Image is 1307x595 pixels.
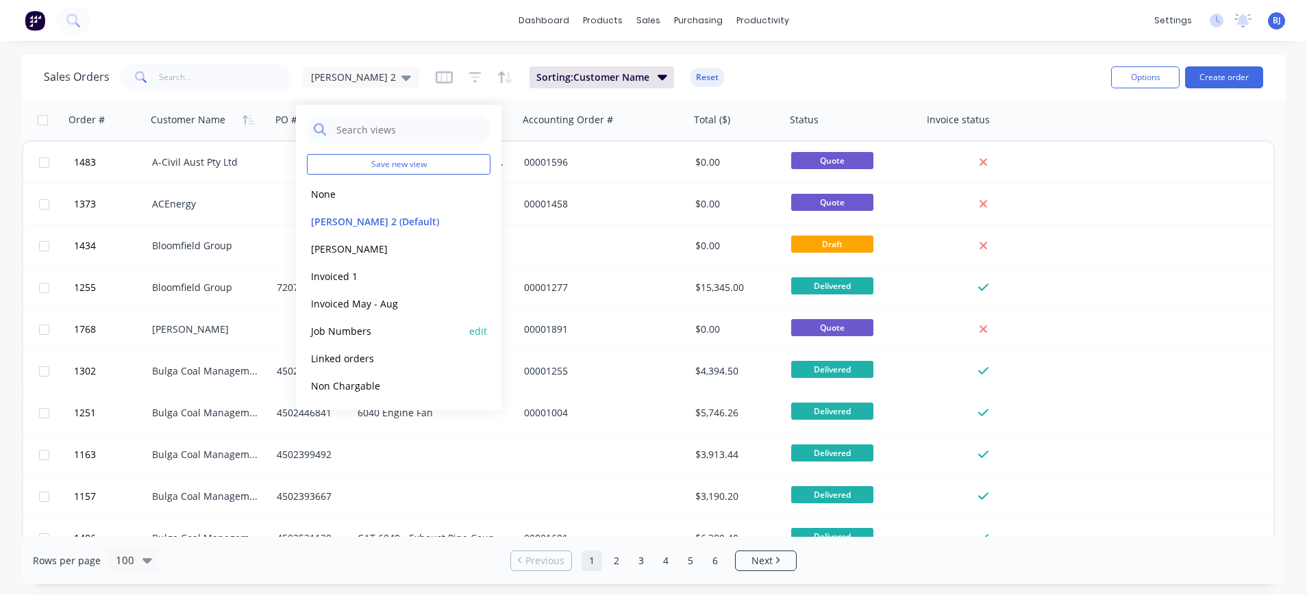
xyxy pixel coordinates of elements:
a: Page 2 [606,550,627,571]
div: 4502446841 [277,406,343,420]
span: 1486 [74,531,96,545]
a: Previous page [511,554,571,568]
span: Next [751,554,773,568]
div: Status [790,113,819,127]
div: 00001277 [524,281,676,294]
button: Invoiced 1 [307,268,463,284]
a: Page 1 is your current page [582,550,602,571]
div: 4502393667 [277,490,343,503]
div: Order # [69,113,105,127]
span: Rows per page [33,554,101,568]
div: Bloomfield Group [152,281,260,294]
a: Next page [736,554,796,568]
h1: Sales Orders [44,71,110,84]
div: $3,190.20 [695,490,776,503]
button: 1768 [70,309,152,350]
button: 1302 [70,351,152,392]
div: PO # [275,113,297,127]
a: Page 4 [656,550,676,571]
div: $4,394.50 [695,364,776,378]
div: Bulga Coal Management Pty Ltd [152,531,260,545]
div: 00001891 [524,322,676,336]
div: 00001596 [524,155,676,169]
button: Linked orders [307,351,463,366]
div: Invoice status [927,113,990,127]
div: Bulga Coal Management Pty Ltd [152,364,260,378]
span: 1373 [74,197,96,211]
span: 1163 [74,448,96,461]
span: [PERSON_NAME] 2 [311,70,396,84]
button: Sorting:Customer Name [530,66,674,88]
span: 1251 [74,406,96,420]
span: 1302 [74,364,96,378]
span: Delivered [791,277,873,294]
div: $0.00 [695,155,776,169]
div: Total ($) [694,113,730,127]
div: 00001458 [524,197,676,211]
a: dashboard [512,10,576,31]
span: Delivered [791,444,873,461]
div: [PERSON_NAME] [152,322,260,336]
div: 6040 Engine Fan [358,406,506,420]
div: Bloomfield Group [152,239,260,253]
div: purchasing [667,10,730,31]
button: 1486 [70,518,152,559]
div: 00001255 [524,364,676,378]
div: $3,913.44 [695,448,776,461]
button: 1255 [70,267,152,308]
div: Bulga Coal Management Pty Ltd [152,406,260,420]
div: settings [1147,10,1199,31]
span: Quote [791,194,873,211]
button: [PERSON_NAME] 2 (Default) [307,214,463,229]
div: A-Civil Aust Pty Ltd [152,155,260,169]
button: Save new view [307,154,490,175]
span: BJ [1273,14,1281,27]
button: Options [1111,66,1180,88]
input: Search... [159,64,292,91]
button: Job Numbers [307,323,463,339]
span: 1157 [74,490,96,503]
div: CAT 6040 - Exhaust Pipe Coupling Shipped Date [DATE] [358,531,506,545]
span: 1434 [74,239,96,253]
button: 1434 [70,225,152,266]
div: $6,380.40 [695,531,776,545]
button: Reset [690,68,724,87]
button: 1163 [70,434,152,475]
span: Quote [791,152,873,169]
div: sales [630,10,667,31]
div: 720769 [277,281,343,294]
div: 4502399492 [277,448,343,461]
button: Create order [1185,66,1263,88]
span: Quote [791,319,873,336]
button: Invoiced May - Aug [307,296,463,312]
div: 4502473641 [277,364,343,378]
div: Accounting Order # [523,113,613,127]
a: Page 3 [631,550,651,571]
button: Non Chargable [307,378,463,394]
input: Search views [335,116,484,143]
button: 1483 [70,142,152,183]
a: Page 5 [680,550,701,571]
span: Delivered [791,361,873,378]
div: 00001601 [524,531,676,545]
span: Sorting: Customer Name [536,71,649,84]
ul: Pagination [505,550,802,571]
a: Page 6 [705,550,725,571]
div: Bulga Coal Management Pty Ltd [152,490,260,503]
span: Draft [791,236,873,253]
button: 1373 [70,183,152,225]
span: Delivered [791,486,873,503]
button: edit [469,324,487,338]
div: products [576,10,630,31]
div: $5,746.26 [695,406,776,420]
button: [PERSON_NAME] [307,241,463,257]
div: 4502521130 [277,531,343,545]
button: 1157 [70,476,152,517]
span: Delivered [791,528,873,545]
div: productivity [730,10,796,31]
div: ACEnergy [152,197,260,211]
div: $0.00 [695,239,776,253]
div: Bulga Coal Management Pty Ltd [152,448,260,461]
div: $15,345.00 [695,281,776,294]
div: $0.00 [695,322,776,336]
